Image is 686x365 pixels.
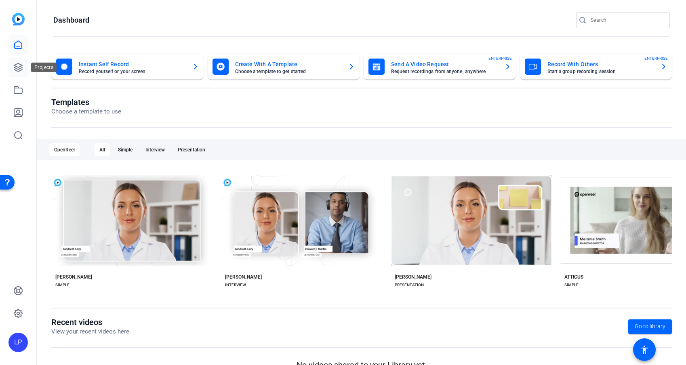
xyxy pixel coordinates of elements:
button: Send A Video RequestRequest recordings from anyone, anywhereENTERPRISE [364,54,516,80]
mat-card-subtitle: Choose a template to get started [235,69,342,74]
div: [PERSON_NAME] [55,274,92,280]
div: Projects [31,63,57,72]
button: Record With OthersStart a group recording sessionENTERPRISE [520,54,672,80]
div: SIMPLE [564,282,579,288]
mat-card-title: Instant Self Record [79,59,186,69]
div: Simple [113,143,137,156]
p: View your recent videos here [51,327,129,336]
div: PRESENTATION [395,282,424,288]
mat-icon: accessibility [640,345,649,355]
div: INTERVIEW [225,282,246,288]
mat-card-title: Record With Others [547,59,654,69]
p: Choose a template to use [51,107,121,116]
div: All [95,143,110,156]
mat-card-title: Create With A Template [235,59,342,69]
img: blue-gradient.svg [12,13,25,25]
span: ENTERPRISE [644,55,668,61]
h1: Templates [51,97,121,107]
div: OpenReel [49,143,80,156]
div: SIMPLE [55,282,69,288]
mat-card-subtitle: Record yourself or your screen [79,69,186,74]
a: Go to library [628,319,672,334]
span: ENTERPRISE [488,55,512,61]
span: Go to library [635,322,665,331]
div: Presentation [173,143,210,156]
div: Interview [141,143,170,156]
h1: Dashboard [53,15,89,25]
div: [PERSON_NAME] [395,274,431,280]
h1: Recent videos [51,317,129,327]
input: Search [591,15,663,25]
mat-card-subtitle: Request recordings from anyone, anywhere [391,69,498,74]
div: ATTICUS [564,274,583,280]
div: LP [8,333,28,352]
button: Create With A TemplateChoose a template to get started [208,54,360,80]
button: Instant Self RecordRecord yourself or your screen [51,54,204,80]
mat-card-title: Send A Video Request [391,59,498,69]
div: [PERSON_NAME] [225,274,262,280]
mat-card-subtitle: Start a group recording session [547,69,654,74]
